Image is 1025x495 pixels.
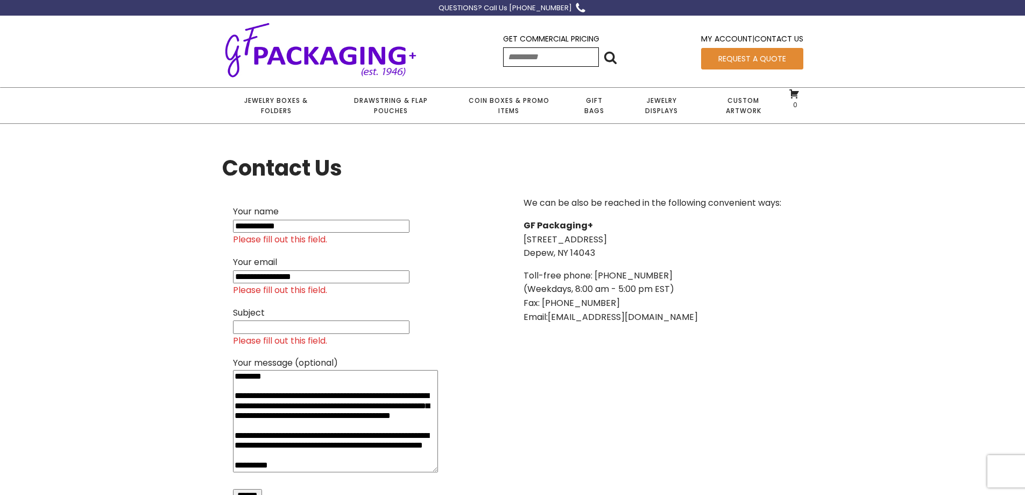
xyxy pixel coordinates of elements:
label: Your message (optional) [233,357,438,475]
label: Subject [233,306,438,348]
span: Please fill out this field. [233,283,438,297]
a: Coin Boxes & Promo Items [451,88,566,123]
input: Your name [233,220,409,233]
div: | [701,33,803,47]
a: Jewelry Boxes & Folders [222,88,330,123]
a: Drawstring & Flap Pouches [330,88,451,123]
a: [EMAIL_ADDRESS][DOMAIN_NAME] [548,311,698,323]
span: 0 [790,100,797,109]
a: Custom Artwork [702,88,785,123]
span: Please fill out this field. [233,233,438,247]
label: Your name [233,205,438,247]
img: GF Packaging + - Established 1946 [222,20,419,79]
input: Subject [233,320,409,333]
a: 0 [789,88,800,109]
a: My Account [701,33,752,44]
div: QUESTIONS? Call Us [PHONE_NUMBER] [439,3,572,14]
strong: GF Packaging+ [524,219,593,232]
p: Toll-free phone: [PHONE_NUMBER] (Weekdays, 8:00 am - 5:00 pm EST) Fax: [PHONE_NUMBER] Email: [524,269,781,324]
label: Your email [233,256,438,297]
input: Your email [233,270,409,283]
a: Get Commercial Pricing [503,33,599,44]
textarea: Your message (optional) [233,370,438,472]
a: Gift Bags [567,88,622,123]
a: Request a Quote [701,48,803,69]
p: [STREET_ADDRESS] Depew, NY 14043 [524,219,781,260]
a: Contact Us [754,33,803,44]
a: Jewelry Displays [622,88,702,123]
h1: Contact Us [222,151,342,185]
p: We can be also be reached in the following convenient ways: [524,196,781,210]
span: Please fill out this field. [233,334,438,348]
